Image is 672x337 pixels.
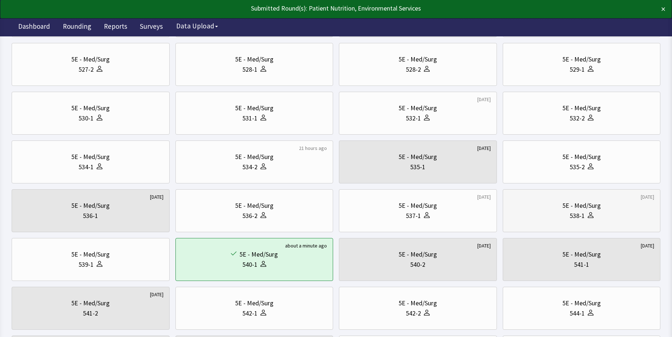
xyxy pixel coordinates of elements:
[398,152,437,162] div: 5E - Med/Surg
[641,242,654,249] div: [DATE]
[7,3,600,13] div: Submitted Round(s): Patient Nutrition, Environmental Services
[71,152,110,162] div: 5E - Med/Surg
[71,298,110,308] div: 5E - Med/Surg
[285,242,327,249] div: about a minute ago
[78,64,94,75] div: 527-2
[570,113,585,123] div: 532-2
[477,144,491,152] div: [DATE]
[562,298,601,308] div: 5E - Med/Surg
[574,259,589,270] div: 541-1
[570,64,585,75] div: 529-1
[71,54,110,64] div: 5E - Med/Surg
[13,18,56,36] a: Dashboard
[235,152,274,162] div: 5E - Med/Surg
[242,64,258,75] div: 528-1
[71,103,110,113] div: 5E - Med/Surg
[641,193,654,201] div: [DATE]
[242,211,258,221] div: 536-2
[57,18,97,36] a: Rounding
[398,201,437,211] div: 5E - Med/Surg
[235,103,274,113] div: 5E - Med/Surg
[134,18,168,36] a: Surveys
[410,259,425,270] div: 540-2
[150,193,163,201] div: [DATE]
[83,211,98,221] div: 536-1
[71,201,110,211] div: 5E - Med/Surg
[242,259,258,270] div: 540-1
[570,162,585,172] div: 535-2
[235,54,274,64] div: 5E - Med/Surg
[570,211,585,221] div: 538-1
[71,249,110,259] div: 5E - Med/Surg
[239,249,278,259] div: 5E - Med/Surg
[150,291,163,298] div: [DATE]
[235,201,274,211] div: 5E - Med/Surg
[410,162,425,172] div: 535-1
[477,242,491,249] div: [DATE]
[398,298,437,308] div: 5E - Med/Surg
[172,19,222,33] button: Data Upload
[235,298,274,308] div: 5E - Med/Surg
[562,103,601,113] div: 5E - Med/Surg
[83,308,98,318] div: 541-2
[477,193,491,201] div: [DATE]
[299,144,327,152] div: 21 hours ago
[398,249,437,259] div: 5E - Med/Surg
[570,308,585,318] div: 544-1
[406,64,421,75] div: 528-2
[562,201,601,211] div: 5E - Med/Surg
[242,113,258,123] div: 531-1
[242,308,258,318] div: 542-1
[661,3,665,15] button: ×
[78,162,94,172] div: 534-1
[78,259,94,270] div: 539-1
[406,308,421,318] div: 542-2
[406,211,421,221] div: 537-1
[398,54,437,64] div: 5E - Med/Surg
[398,103,437,113] div: 5E - Med/Surg
[242,162,258,172] div: 534-2
[78,113,94,123] div: 530-1
[98,18,133,36] a: Reports
[477,96,491,103] div: [DATE]
[562,249,601,259] div: 5E - Med/Surg
[406,113,421,123] div: 532-1
[562,54,601,64] div: 5E - Med/Surg
[562,152,601,162] div: 5E - Med/Surg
